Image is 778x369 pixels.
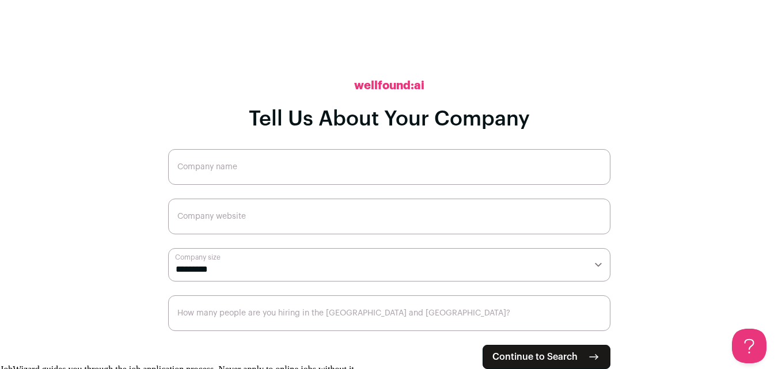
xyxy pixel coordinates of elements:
input: Company website [168,199,610,234]
input: Company name [168,149,610,185]
h1: Tell Us About Your Company [249,108,530,131]
iframe: Help Scout Beacon - Open [732,329,766,363]
h2: wellfound:ai [354,78,424,94]
button: Continue to Search [483,345,610,369]
span: Continue to Search [492,350,578,364]
input: How many people are you hiring in the US and Canada? [168,295,610,331]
